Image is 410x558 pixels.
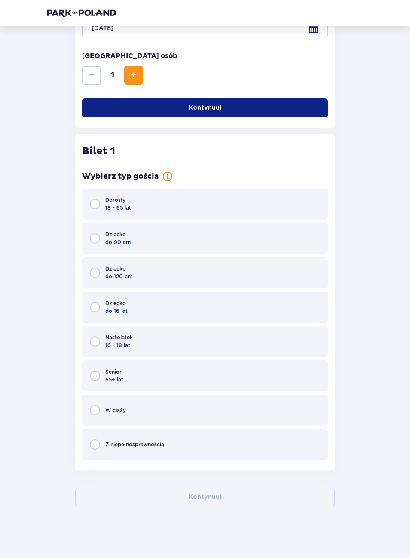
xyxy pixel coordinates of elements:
[105,231,126,238] p: Dziecko
[189,493,221,501] p: Kontynuuj
[47,9,116,17] img: Park of Poland logo
[82,171,159,182] p: Wybierz typ gościa
[75,488,335,506] button: Kontynuuj
[105,204,131,212] p: 18 - 65 lat
[105,368,122,376] p: Senior
[105,406,126,414] p: W ciąży
[105,265,126,273] p: Dziecko
[124,66,143,85] button: Increase
[105,342,130,349] p: 16 - 18 lat
[105,376,123,384] p: 65+ lat
[103,70,122,80] span: 1
[82,51,177,61] p: [GEOGRAPHIC_DATA] osób
[82,98,328,117] button: Kontynuuj
[105,299,126,307] p: Dziecko
[105,307,128,315] p: do 16 lat
[82,66,101,85] button: Decrease
[105,334,133,342] p: Nastolatek
[105,238,131,246] p: do 90 cm
[105,196,125,204] p: Dorosły
[105,273,132,281] p: do 120 cm
[82,145,115,158] p: Bilet 1
[105,441,164,448] p: Z niepełno­sprawnością
[189,104,221,112] p: Kontynuuj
